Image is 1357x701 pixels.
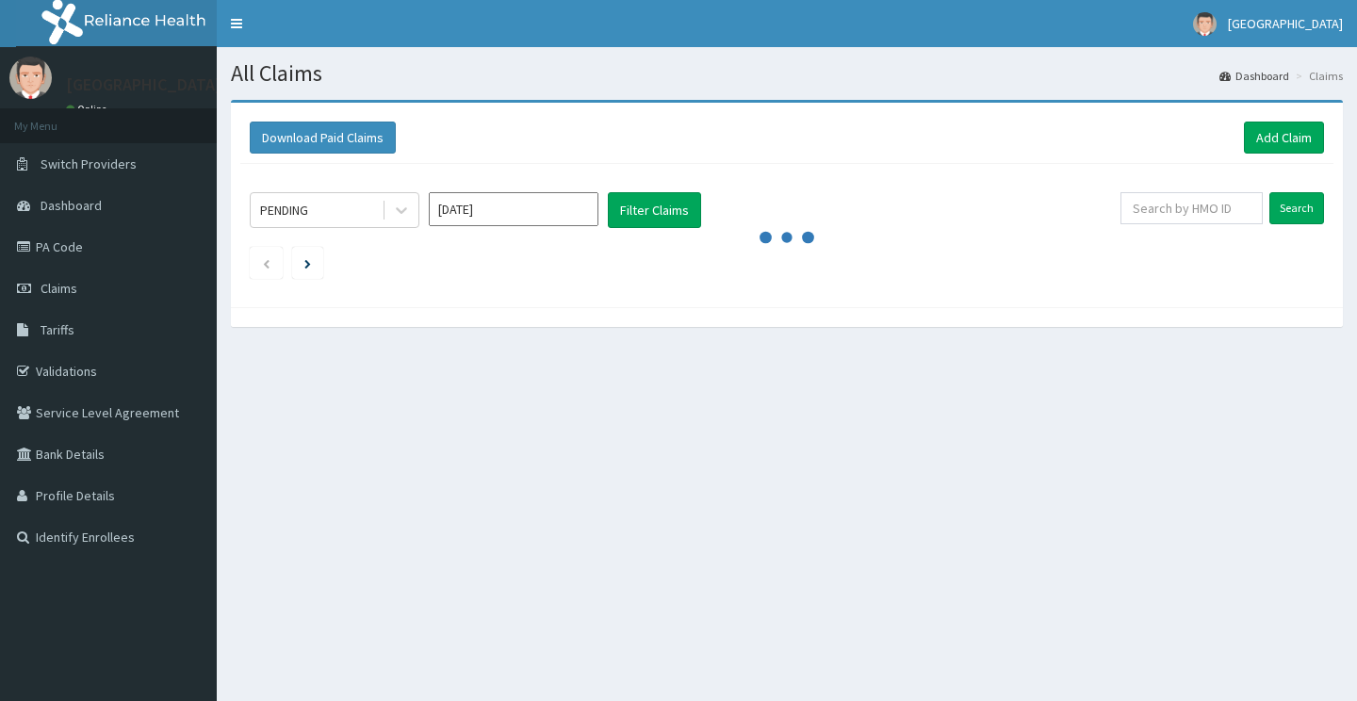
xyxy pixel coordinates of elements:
[1291,68,1343,84] li: Claims
[9,57,52,99] img: User Image
[231,61,1343,86] h1: All Claims
[304,254,311,271] a: Next page
[1269,192,1324,224] input: Search
[1244,122,1324,154] a: Add Claim
[1193,12,1217,36] img: User Image
[1120,192,1263,224] input: Search by HMO ID
[262,254,270,271] a: Previous page
[1219,68,1289,84] a: Dashboard
[41,155,137,172] span: Switch Providers
[759,209,815,266] svg: audio-loading
[41,197,102,214] span: Dashboard
[260,201,308,220] div: PENDING
[608,192,701,228] button: Filter Claims
[41,321,74,338] span: Tariffs
[1228,15,1343,32] span: [GEOGRAPHIC_DATA]
[250,122,396,154] button: Download Paid Claims
[41,280,77,297] span: Claims
[66,76,221,93] p: [GEOGRAPHIC_DATA]
[429,192,598,226] input: Select Month and Year
[66,103,111,116] a: Online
